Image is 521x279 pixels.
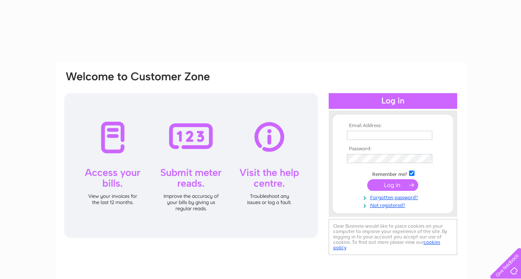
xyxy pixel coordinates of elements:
[345,123,441,129] th: Email Address:
[329,219,457,255] div: Clear Business would like to place cookies on your computer to improve your experience of the sit...
[347,201,441,209] a: Not registered?
[333,239,440,250] a: cookies policy
[367,179,418,191] input: Submit
[347,193,441,201] a: Forgotten password?
[345,146,441,152] th: Password:
[345,169,441,178] td: Remember me?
